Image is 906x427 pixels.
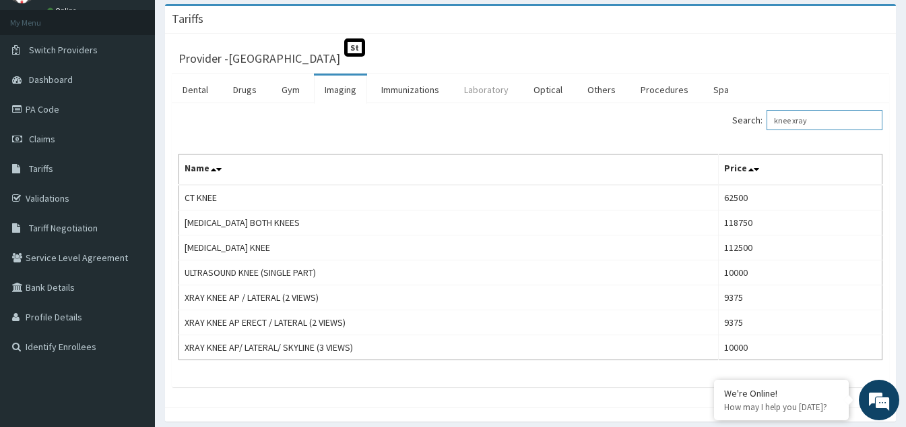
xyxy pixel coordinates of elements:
[172,76,219,104] a: Dental
[172,13,203,25] h3: Tariffs
[719,260,882,285] td: 10000
[29,74,73,86] span: Dashboard
[29,222,98,234] span: Tariff Negotiation
[719,210,882,235] td: 118750
[724,401,839,413] p: How may I help you today?
[179,335,719,360] td: XRAY KNEE AP/ LATERAL/ SKYLINE (3 VIEWS)
[7,284,257,331] textarea: Type your message and hit 'Enter'
[719,310,882,335] td: 9375
[767,110,882,130] input: Search:
[314,76,367,104] a: Imaging
[222,76,267,104] a: Drugs
[179,154,719,186] th: Name
[29,163,53,175] span: Tariffs
[179,185,719,210] td: CT KNEE
[29,133,55,145] span: Claims
[221,7,253,39] div: Minimize live chat window
[179,285,719,310] td: XRAY KNEE AP / LATERAL (2 VIEWS)
[370,76,450,104] a: Immunizations
[25,67,55,101] img: d_794563401_company_1708531726252_794563401
[29,44,98,56] span: Switch Providers
[719,335,882,360] td: 10000
[719,235,882,260] td: 112500
[719,154,882,186] th: Price
[179,260,719,285] td: ULTRASOUND KNEE (SINGLE PART)
[703,76,740,104] a: Spa
[577,76,626,104] a: Others
[271,76,311,104] a: Gym
[719,185,882,210] td: 62500
[453,76,519,104] a: Laboratory
[179,235,719,260] td: [MEDICAL_DATA] KNEE
[70,76,226,93] div: Chat with us now
[179,210,719,235] td: [MEDICAL_DATA] BOTH KNEES
[47,6,79,16] a: Online
[719,285,882,310] td: 9375
[344,38,365,57] span: St
[179,53,340,65] h3: Provider - [GEOGRAPHIC_DATA]
[732,110,882,130] label: Search:
[630,76,699,104] a: Procedures
[78,127,186,264] span: We're online!
[523,76,573,104] a: Optical
[179,310,719,335] td: XRAY KNEE AP ERECT / LATERAL (2 VIEWS)
[724,387,839,399] div: We're Online!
